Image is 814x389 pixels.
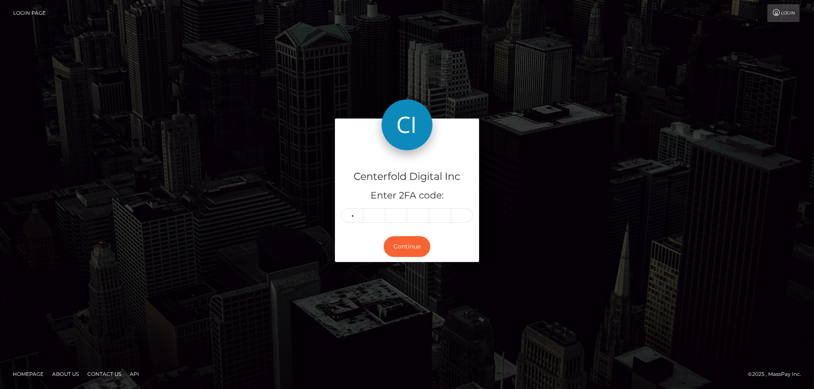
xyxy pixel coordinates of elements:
[9,367,47,381] a: Homepage
[126,367,142,381] a: API
[341,169,473,184] h4: Centerfold Digital Inc
[384,236,430,257] button: Continue
[382,99,432,150] img: Centerfold Digital Inc
[341,189,473,202] h5: Enter 2FA code:
[84,367,125,381] a: Contact Us
[767,4,800,22] a: Login
[13,4,46,22] a: Login Page
[49,367,82,381] a: About Us
[748,370,808,379] div: © 2025 , MassPay Inc.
